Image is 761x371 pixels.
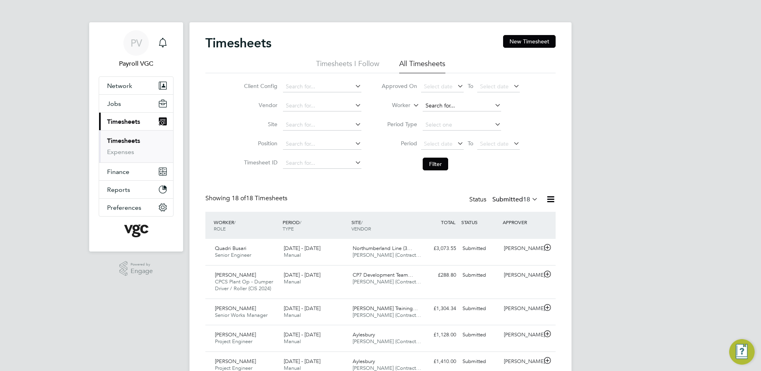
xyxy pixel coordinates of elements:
span: TYPE [283,225,294,232]
div: [PERSON_NAME] [501,302,542,315]
span: Aylesbury [353,358,375,365]
label: Site [242,121,277,128]
div: Submitted [459,269,501,282]
div: SITE [349,215,418,236]
div: £288.80 [418,269,459,282]
span: [PERSON_NAME] [215,271,256,278]
span: Project Engineer [215,338,252,345]
span: Select date [424,83,453,90]
span: Northumberland Line (3… [353,245,412,252]
span: Powered by [131,261,153,268]
span: 18 Timesheets [232,194,287,202]
input: Search for... [283,81,361,92]
button: New Timesheet [503,35,556,48]
a: Timesheets [107,137,140,144]
div: Submitted [459,242,501,255]
h2: Timesheets [205,35,271,51]
button: Timesheets [99,113,173,130]
span: Manual [284,278,301,285]
span: To [465,138,476,148]
label: Worker [375,102,410,109]
div: STATUS [459,215,501,229]
span: Manual [284,312,301,318]
div: [PERSON_NAME] [501,269,542,282]
li: All Timesheets [399,59,445,73]
span: [DATE] - [DATE] [284,358,320,365]
button: Reports [99,181,173,198]
div: £1,410.00 [418,355,459,368]
span: Finance [107,168,129,176]
div: £1,128.00 [418,328,459,342]
span: / [300,219,301,225]
span: [PERSON_NAME] Training… [353,305,418,312]
span: [PERSON_NAME] [215,305,256,312]
label: Vendor [242,102,277,109]
span: Select date [424,140,453,147]
div: Submitted [459,328,501,342]
label: Timesheet ID [242,159,277,166]
li: Timesheets I Follow [316,59,379,73]
img: vgcgroup-logo-retina.png [124,225,148,237]
span: [PERSON_NAME] (Contract… [353,312,421,318]
input: Search for... [283,158,361,169]
span: Aylesbury [353,331,375,338]
span: PV [131,38,142,48]
span: 18 of [232,194,246,202]
input: Select one [423,119,501,131]
div: WORKER [212,215,281,236]
div: PERIOD [281,215,349,236]
input: Search for... [283,139,361,150]
label: Submitted [492,195,538,203]
span: Network [107,82,132,90]
span: [PERSON_NAME] (Contract… [353,252,421,258]
span: Select date [480,83,509,90]
span: [PERSON_NAME] [215,358,256,365]
span: Timesheets [107,118,140,125]
input: Search for... [423,100,501,111]
label: Period [381,140,417,147]
div: [PERSON_NAME] [501,328,542,342]
div: Status [469,194,540,205]
button: Finance [99,163,173,180]
a: PVPayroll VGC [99,30,174,68]
button: Network [99,77,173,94]
span: 18 [523,195,530,203]
span: VENDOR [351,225,371,232]
button: Jobs [99,95,173,112]
span: / [361,219,363,225]
div: [PERSON_NAME] [501,355,542,368]
span: [PERSON_NAME] (Contract… [353,338,421,345]
span: / [234,219,236,225]
span: To [465,81,476,91]
span: Preferences [107,204,141,211]
label: Client Config [242,82,277,90]
span: Engage [131,268,153,275]
button: Engage Resource Center [729,339,755,365]
a: Expenses [107,148,134,156]
div: Showing [205,194,289,203]
span: Jobs [107,100,121,107]
span: Senior Works Manager [215,312,267,318]
span: [DATE] - [DATE] [284,245,320,252]
span: CPCS Plant Op - Dumper Driver / Roller (CIS 2024) [215,278,273,292]
div: Timesheets [99,130,173,162]
div: APPROVER [501,215,542,229]
label: Period Type [381,121,417,128]
button: Preferences [99,199,173,216]
label: Approved On [381,82,417,90]
input: Search for... [283,100,361,111]
a: Go to home page [99,225,174,237]
button: Filter [423,158,448,170]
span: [PERSON_NAME] (Contract… [353,278,421,285]
span: [DATE] - [DATE] [284,305,320,312]
nav: Main navigation [89,22,183,252]
input: Search for... [283,119,361,131]
span: [PERSON_NAME] [215,331,256,338]
span: [DATE] - [DATE] [284,331,320,338]
span: Payroll VGC [99,59,174,68]
span: Quadri Busari [215,245,246,252]
div: Submitted [459,302,501,315]
div: £1,304.34 [418,302,459,315]
span: Senior Engineer [215,252,251,258]
span: Select date [480,140,509,147]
